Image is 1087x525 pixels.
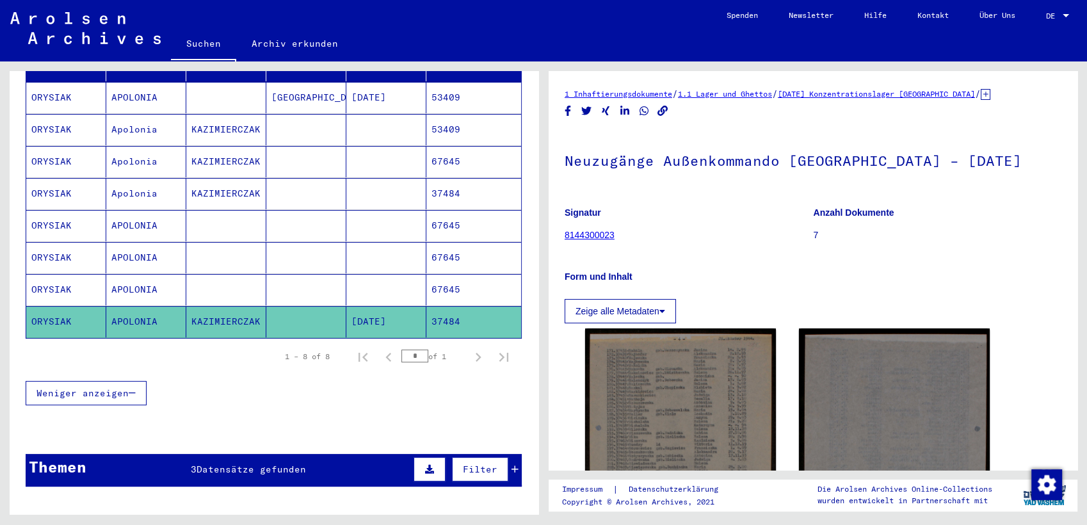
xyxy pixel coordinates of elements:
[565,131,1061,188] h1: Neuzugänge Außenkommando [GEOGRAPHIC_DATA] – [DATE]
[491,344,517,369] button: Last page
[656,103,670,119] button: Copy link
[817,483,992,495] p: Die Arolsen Archives Online-Collections
[26,306,106,337] mat-cell: ORYSIAK
[285,351,330,362] div: 1 – 8 of 8
[106,210,186,241] mat-cell: APOLONIA
[426,306,521,337] mat-cell: 37484
[1031,469,1061,499] div: Zustimmung ändern
[561,103,575,119] button: Share on Facebook
[975,88,981,99] span: /
[106,178,186,209] mat-cell: Apolonia
[465,344,491,369] button: Next page
[346,82,426,113] mat-cell: [DATE]
[26,178,106,209] mat-cell: ORYSIAK
[26,274,106,305] mat-cell: ORYSIAK
[29,455,86,478] div: Themen
[817,495,992,506] p: wurden entwickelt in Partnerschaft mit
[565,207,601,218] b: Signatur
[426,82,521,113] mat-cell: 53409
[10,12,161,44] img: Arolsen_neg.svg
[426,210,521,241] mat-cell: 67645
[106,82,186,113] mat-cell: APOLONIA
[426,146,521,177] mat-cell: 67645
[197,464,306,475] span: Datensätze gefunden
[191,464,197,475] span: 3
[26,242,106,273] mat-cell: ORYSIAK
[266,82,346,113] mat-cell: [GEOGRAPHIC_DATA]
[562,483,734,496] div: |
[678,89,772,99] a: 1.1 Lager und Ghettos
[463,464,497,475] span: Filter
[401,350,465,362] div: of 1
[618,103,632,119] button: Share on LinkedIn
[452,457,508,481] button: Filter
[599,103,613,119] button: Share on Xing
[1031,469,1062,500] img: Zustimmung ändern
[106,274,186,305] mat-cell: APOLONIA
[426,178,521,209] mat-cell: 37484
[26,82,106,113] mat-cell: ORYSIAK
[106,114,186,145] mat-cell: Apolonia
[565,230,615,240] a: 8144300023
[186,146,266,177] mat-cell: KAZIMIERCZAK
[426,242,521,273] mat-cell: 67645
[426,274,521,305] mat-cell: 67645
[186,114,266,145] mat-cell: KAZIMIERCZAK
[814,207,894,218] b: Anzahl Dokumente
[562,496,734,508] p: Copyright © Arolsen Archives, 2021
[106,306,186,337] mat-cell: APOLONIA
[672,88,678,99] span: /
[26,114,106,145] mat-cell: ORYSIAK
[186,178,266,209] mat-cell: KAZIMIERCZAK
[1046,12,1060,20] span: DE
[36,387,129,399] span: Weniger anzeigen
[638,103,651,119] button: Share on WhatsApp
[562,483,613,496] a: Impressum
[426,114,521,145] mat-cell: 53409
[814,229,1062,242] p: 7
[186,306,266,337] mat-cell: KAZIMIERCZAK
[376,344,401,369] button: Previous page
[618,483,734,496] a: Datenschutzerklärung
[1020,479,1068,511] img: yv_logo.png
[236,28,353,59] a: Archiv erkunden
[565,89,672,99] a: 1 Inhaftierungsdokumente
[346,306,426,337] mat-cell: [DATE]
[106,146,186,177] mat-cell: Apolonia
[26,210,106,241] mat-cell: ORYSIAK
[565,299,676,323] button: Zeige alle Metadaten
[350,344,376,369] button: First page
[26,381,147,405] button: Weniger anzeigen
[26,146,106,177] mat-cell: ORYSIAK
[171,28,236,61] a: Suchen
[580,103,593,119] button: Share on Twitter
[772,88,778,99] span: /
[778,89,975,99] a: [DATE] Konzentrationslager [GEOGRAPHIC_DATA]
[106,242,186,273] mat-cell: APOLONIA
[565,271,632,282] b: Form und Inhalt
